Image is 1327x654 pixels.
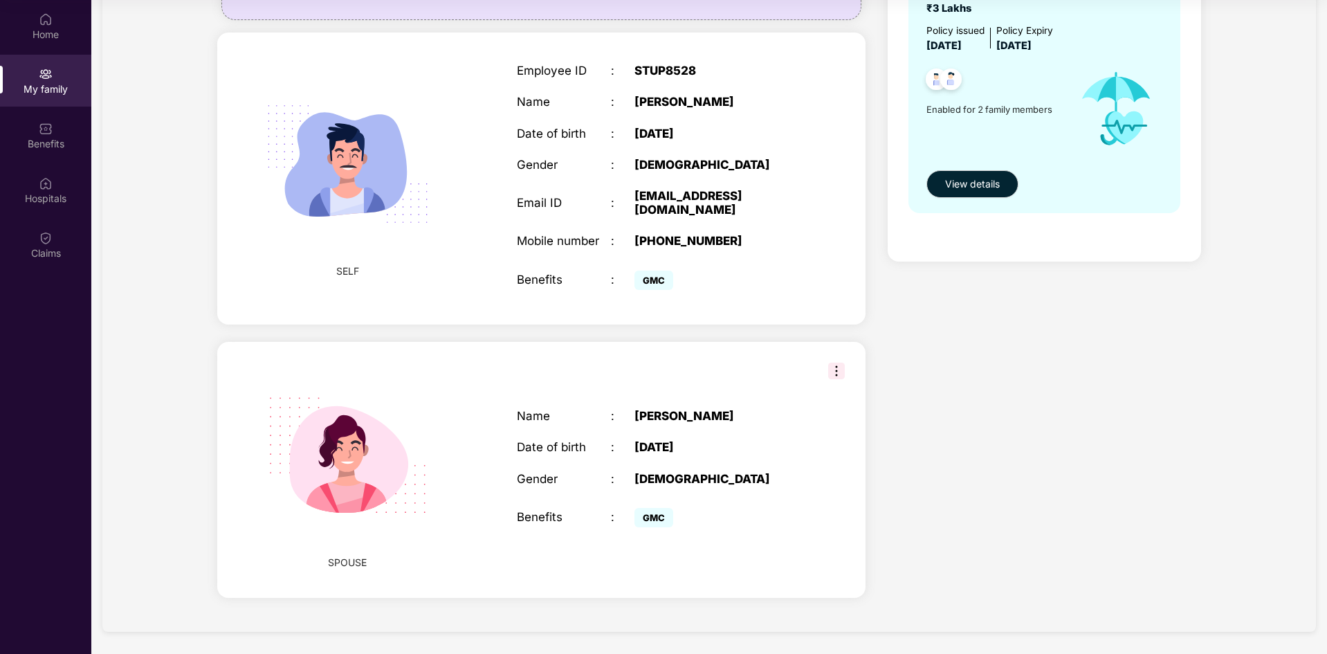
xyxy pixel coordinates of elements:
div: [DEMOGRAPHIC_DATA] [634,158,799,172]
div: Email ID [517,196,611,210]
div: : [611,440,634,454]
img: svg+xml;base64,PHN2ZyBpZD0iSG9zcGl0YWxzIiB4bWxucz0iaHR0cDovL3d3dy53My5vcmcvMjAwMC9zdmciIHdpZHRoPS... [39,176,53,190]
div: : [611,273,634,287]
div: : [611,472,634,486]
div: : [611,409,634,423]
img: svg+xml;base64,PHN2ZyB4bWxucz0iaHR0cDovL3d3dy53My5vcmcvMjAwMC9zdmciIHdpZHRoPSIyMjQiIGhlaWdodD0iMT... [248,356,447,555]
img: svg+xml;base64,PHN2ZyB4bWxucz0iaHR0cDovL3d3dy53My5vcmcvMjAwMC9zdmciIHdpZHRoPSIyMjQiIGhlaWdodD0iMT... [248,64,447,264]
span: ₹3 Lakhs [926,2,977,15]
span: SPOUSE [328,555,367,570]
img: svg+xml;base64,PHN2ZyB3aWR0aD0iMjAiIGhlaWdodD0iMjAiIHZpZXdCb3g9IjAgMCAyMCAyMCIgZmlsbD0ibm9uZSIgeG... [39,67,53,81]
div: Employee ID [517,64,611,78]
div: [DEMOGRAPHIC_DATA] [634,472,799,486]
div: Policy Expiry [996,24,1053,39]
div: : [611,64,634,78]
img: svg+xml;base64,PHN2ZyB4bWxucz0iaHR0cDovL3d3dy53My5vcmcvMjAwMC9zdmciIHdpZHRoPSI0OC45NDMiIGhlaWdodD... [934,64,968,98]
span: Enabled for 2 family members [926,102,1065,116]
img: svg+xml;base64,PHN2ZyBpZD0iSG9tZSIgeG1sbnM9Imh0dHA6Ly93d3cudzMub3JnLzIwMDAvc3ZnIiB3aWR0aD0iMjAiIG... [39,12,53,26]
div: [EMAIL_ADDRESS][DOMAIN_NAME] [634,189,799,217]
div: Benefits [517,510,611,524]
img: svg+xml;base64,PHN2ZyB3aWR0aD0iMzIiIGhlaWdodD0iMzIiIHZpZXdCb3g9IjAgMCAzMiAzMiIgZmlsbD0ibm9uZSIgeG... [828,363,845,379]
div: : [611,510,634,524]
div: Name [517,95,611,109]
div: : [611,127,634,140]
button: View details [926,170,1018,198]
img: svg+xml;base64,PHN2ZyBpZD0iQmVuZWZpdHMiIHhtbG5zPSJodHRwOi8vd3d3LnczLm9yZy8yMDAwL3N2ZyIgd2lkdGg9Ij... [39,122,53,136]
div: [DATE] [634,440,799,454]
span: View details [945,176,1000,192]
div: Name [517,409,611,423]
div: Gender [517,158,611,172]
img: svg+xml;base64,PHN2ZyB4bWxucz0iaHR0cDovL3d3dy53My5vcmcvMjAwMC9zdmciIHdpZHRoPSI0OC45NDMiIGhlaWdodD... [919,64,953,98]
div: : [611,95,634,109]
span: GMC [634,508,673,527]
span: [DATE] [926,39,962,52]
div: Mobile number [517,234,611,248]
span: SELF [336,264,359,279]
div: : [611,196,634,210]
span: [DATE] [996,39,1032,52]
div: [PERSON_NAME] [634,95,799,109]
div: [DATE] [634,127,799,140]
div: Gender [517,472,611,486]
div: Policy issued [926,24,985,39]
img: svg+xml;base64,PHN2ZyBpZD0iQ2xhaW0iIHhtbG5zPSJodHRwOi8vd3d3LnczLm9yZy8yMDAwL3N2ZyIgd2lkdGg9IjIwIi... [39,231,53,245]
div: Date of birth [517,127,611,140]
div: [PERSON_NAME] [634,409,799,423]
div: : [611,234,634,248]
div: : [611,158,634,172]
img: icon [1065,55,1167,163]
div: Benefits [517,273,611,287]
div: [PHONE_NUMBER] [634,234,799,248]
div: Date of birth [517,440,611,454]
div: STUP8528 [634,64,799,78]
span: GMC [634,271,673,290]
